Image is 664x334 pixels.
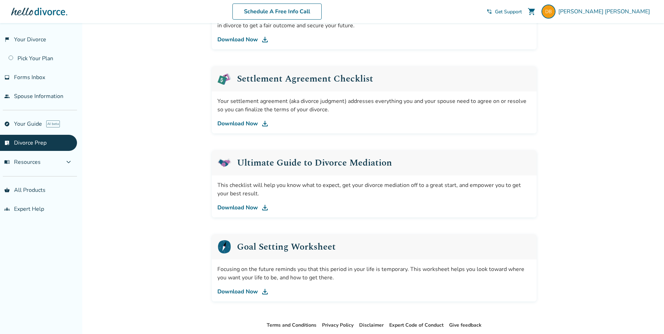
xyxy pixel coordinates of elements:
img: dbebeau@sorenson.com [541,5,555,19]
li: Give feedback [449,321,482,329]
span: Resources [4,158,41,166]
a: Expert Code of Conduct [389,322,443,328]
img: DL [261,35,269,44]
span: people [4,93,10,99]
span: Forms Inbox [14,74,45,81]
h2: Ultimate Guide to Divorce Mediation [237,158,392,167]
div: Focusing on the future reminds you that this period in your life is temporary. This worksheet hel... [217,265,531,282]
a: Download Now [217,35,531,44]
span: explore [4,121,10,127]
img: DL [261,287,269,296]
span: Get Support [495,8,522,15]
a: phone_in_talkGet Support [487,8,522,15]
span: menu_book [4,159,10,165]
img: Ultimate Guide to Divorce Mediation [217,156,231,170]
a: Terms and Conditions [267,322,316,328]
a: Download Now [217,203,531,212]
span: shopping_basket [4,187,10,193]
h2: Goal Setting Worksheet [237,242,336,251]
span: phone_in_talk [487,9,492,14]
a: Privacy Policy [322,322,354,328]
a: Schedule A Free Info Call [232,4,322,20]
span: groups [4,206,10,212]
span: inbox [4,75,10,80]
span: flag_2 [4,37,10,42]
span: shopping_cart [527,7,536,16]
div: Your settlement agreement (aka divorce judgment) addresses everything you and your spouse need to... [217,97,531,114]
span: [PERSON_NAME] [PERSON_NAME] [558,8,653,15]
li: Disclaimer [359,321,384,329]
span: AI beta [46,120,60,127]
span: expand_more [64,158,73,166]
a: Download Now [217,287,531,296]
img: DL [261,203,269,212]
img: Goal Setting Worksheet [217,240,231,254]
a: Download Now [217,119,531,128]
h2: Settlement Agreement Checklist [237,74,373,83]
span: list_alt_check [4,140,10,146]
img: Settlement Agreement Checklist [217,72,231,86]
img: DL [261,119,269,128]
div: This checklist will help you know what to expect, get your divorce mediation off to a great start... [217,181,531,198]
iframe: Chat Widget [629,300,664,334]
